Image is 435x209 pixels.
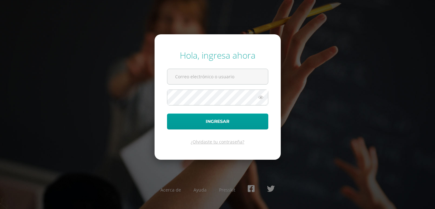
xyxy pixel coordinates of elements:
[167,49,268,61] div: Hola, ingresa ahora
[167,114,268,129] button: Ingresar
[167,69,268,84] input: Correo electrónico o usuario
[194,187,207,193] a: Ayuda
[160,187,181,193] a: Acerca de
[219,187,235,193] a: Presskit
[191,139,244,145] a: ¿Olvidaste tu contraseña?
